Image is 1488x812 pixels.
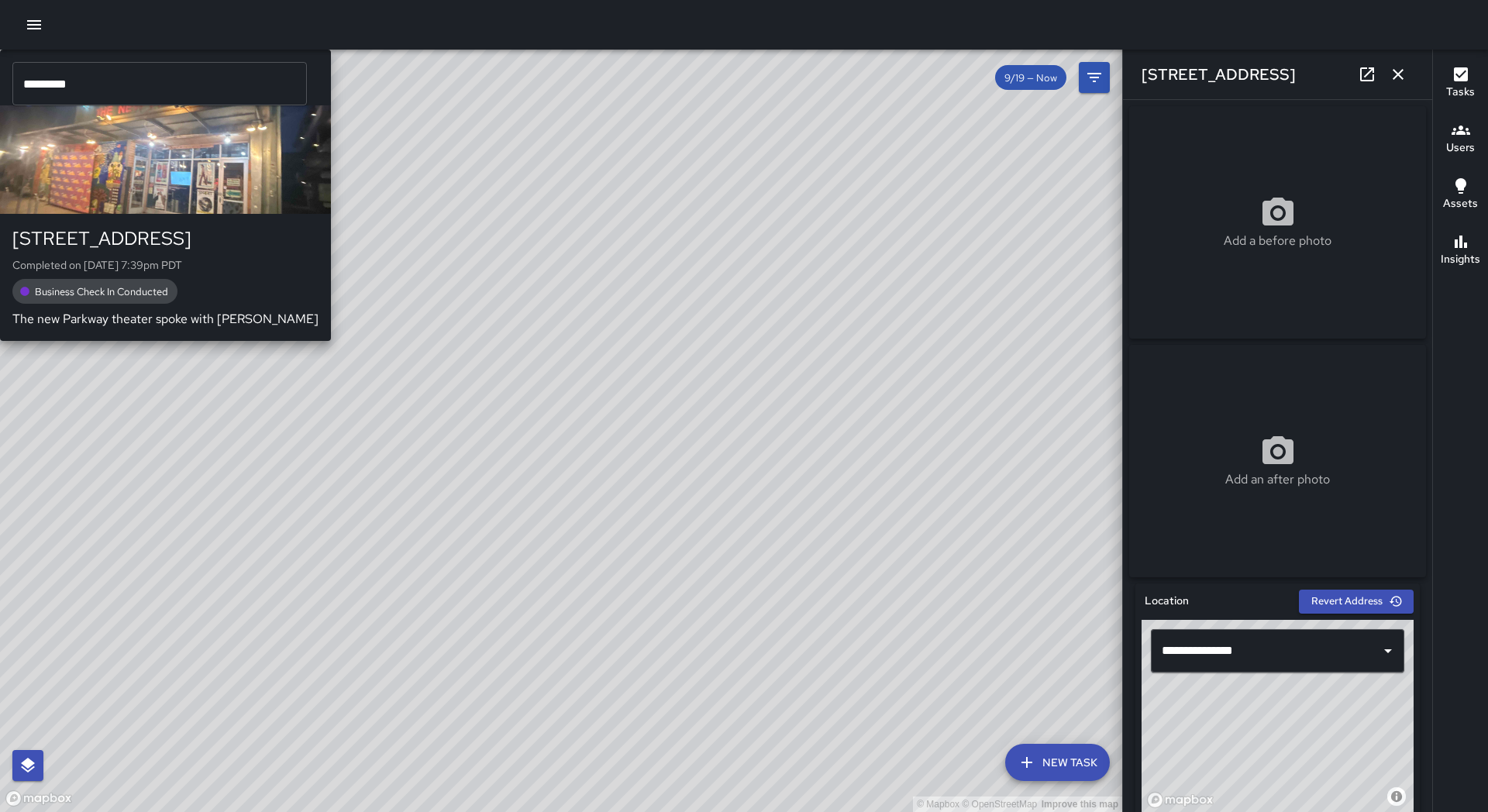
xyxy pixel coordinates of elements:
button: Open [1377,640,1399,662]
button: Tasks [1433,56,1488,112]
button: Insights [1433,223,1488,279]
h6: [STREET_ADDRESS] [1142,62,1296,87]
div: [STREET_ADDRESS] [12,226,319,251]
button: Revert Address [1299,590,1414,614]
button: New Task [1005,744,1110,781]
h6: Users [1446,139,1475,157]
h6: Assets [1443,195,1478,212]
span: Business Check In Conducted [26,285,177,298]
p: Add an after photo [1225,470,1330,489]
h6: Tasks [1446,84,1475,101]
p: Add a before photo [1224,232,1331,250]
button: Filters [1079,62,1110,93]
p: The new Parkway theater spoke with [PERSON_NAME] [12,310,319,329]
button: Users [1433,112,1488,167]
h6: Location [1145,593,1189,610]
p: Completed on [DATE] 7:39pm PDT [12,257,319,273]
span: 9/19 — Now [995,71,1066,84]
h6: Insights [1441,251,1480,268]
button: Assets [1433,167,1488,223]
